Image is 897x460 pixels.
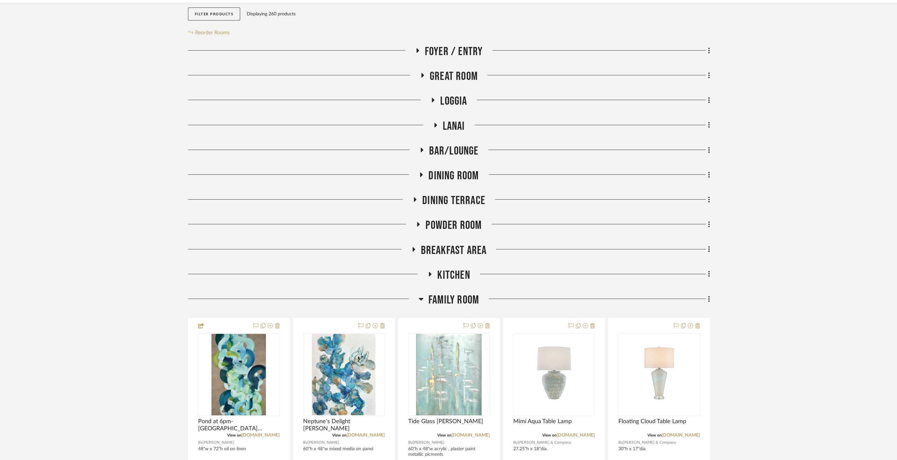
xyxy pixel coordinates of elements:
[452,433,490,438] a: [DOMAIN_NAME]
[188,7,240,21] button: Filter Products
[437,268,470,282] span: Kitchen
[347,433,385,438] a: [DOMAIN_NAME]
[247,7,296,21] div: Displaying 260 products
[198,439,203,446] span: By
[513,418,572,425] span: Mimi Aqua Table Lamp
[440,94,467,108] span: Loggia
[303,418,385,432] span: Neptune's Delight [PERSON_NAME]
[662,433,700,438] a: [DOMAIN_NAME]
[421,244,487,258] span: Breakfast Area
[308,439,339,446] span: [PERSON_NAME]
[416,334,482,415] img: Tide Glass Audra Weaser
[312,334,376,415] img: Neptune's Delight Cookie Ashton
[626,334,692,415] img: Floating Cloud Table Lamp
[413,439,444,446] span: [PERSON_NAME]
[241,433,280,438] a: [DOMAIN_NAME]
[408,439,413,446] span: By
[408,418,483,425] span: Tide Glass [PERSON_NAME]
[521,334,587,415] img: Mimi Aqua Table Lamp
[429,144,479,158] span: Bar/Lounge
[211,334,266,415] img: Pond at 6pm-Sydney Yeager
[332,433,347,437] span: View on
[203,439,234,446] span: [PERSON_NAME]
[425,218,482,232] span: Powder Room
[557,433,595,438] a: [DOMAIN_NAME]
[425,45,483,59] span: Foyer / Entry
[618,418,686,425] span: Floating Cloud Table Lamp
[198,418,280,432] span: Pond at 6pm-[GEOGRAPHIC_DATA][PERSON_NAME]
[542,433,557,437] span: View on
[227,433,241,437] span: View on
[618,439,623,446] span: By
[422,194,485,208] span: Dining Terrace
[647,433,662,437] span: View on
[437,433,452,437] span: View on
[428,169,479,183] span: Dining Room
[430,69,478,83] span: Great Room
[518,439,571,446] span: [PERSON_NAME] & Company
[623,439,676,446] span: [PERSON_NAME] & Company
[303,439,308,446] span: By
[513,439,518,446] span: By
[188,29,230,37] button: Reorder Rooms
[443,119,465,133] span: Lanai
[428,293,479,307] span: Family Room
[195,29,230,37] span: Reorder Rooms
